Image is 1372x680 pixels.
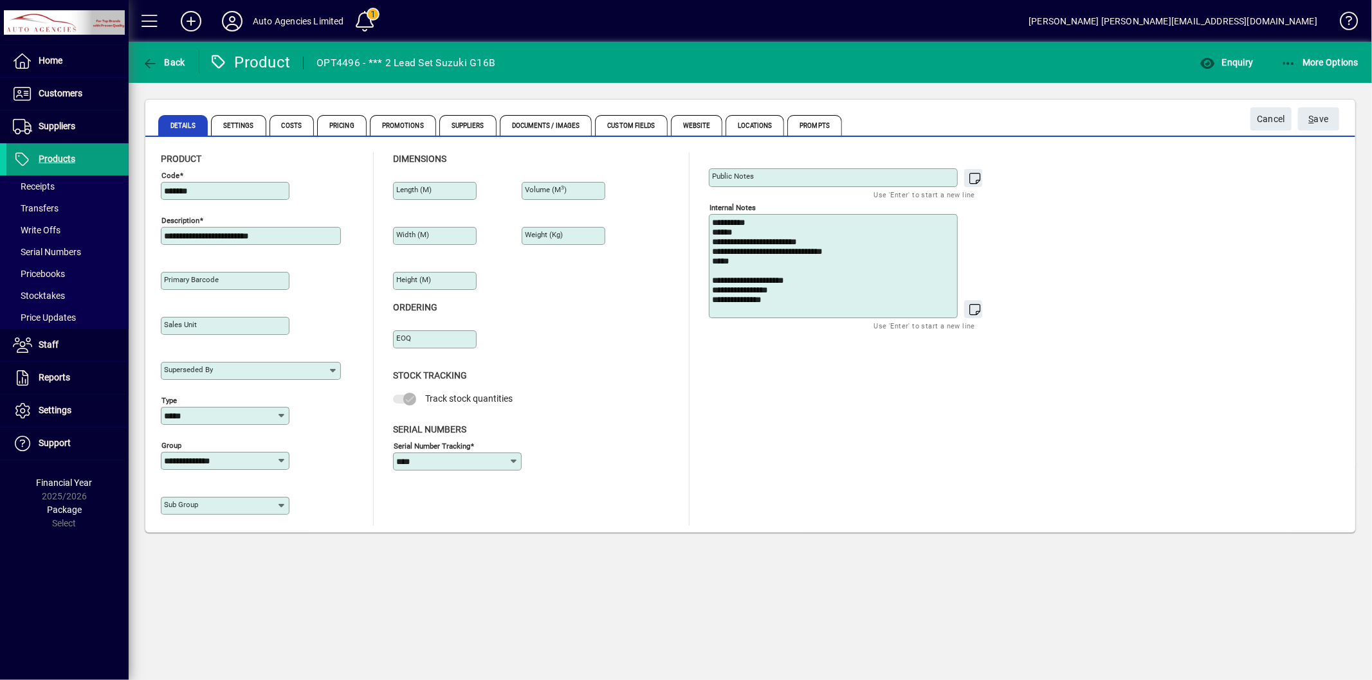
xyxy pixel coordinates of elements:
a: Reports [6,362,129,394]
a: Settings [6,395,129,427]
span: Settings [211,115,266,136]
span: Details [158,115,208,136]
mat-hint: Use 'Enter' to start a new line [874,187,975,202]
span: Locations [726,115,784,136]
mat-label: Sales unit [164,320,197,329]
mat-label: Description [161,216,199,225]
a: Stocktakes [6,285,129,307]
div: [PERSON_NAME] [PERSON_NAME][EMAIL_ADDRESS][DOMAIN_NAME] [1029,11,1317,31]
span: Cancel [1257,109,1285,130]
span: Dimensions [393,154,446,164]
mat-label: Length (m) [396,185,432,194]
span: Prompts [787,115,842,136]
span: Serial Numbers [393,424,466,434]
mat-label: Serial Number tracking [394,441,470,450]
a: Price Updates [6,307,129,328]
a: Pricebooks [6,263,129,285]
span: Home [39,55,62,66]
mat-label: EOQ [396,334,411,343]
a: Receipts [6,175,129,197]
a: Support [6,427,129,460]
span: Receipts [13,181,55,192]
span: Package [47,505,82,515]
span: More Options [1281,57,1359,67]
span: Product [161,154,201,164]
mat-label: Sub group [164,500,198,509]
mat-label: Volume (m ) [525,185,567,194]
button: Back [139,51,188,74]
span: Serial Numbers [13,247,81,257]
mat-hint: Use 'Enter' to start a new line [874,318,975,333]
span: Support [39,438,71,448]
mat-label: Superseded by [164,365,213,374]
span: Staff [39,339,59,350]
app-page-header-button: Back [129,51,199,74]
button: Enquiry [1196,51,1256,74]
span: Track stock quantities [425,393,513,404]
mat-label: Primary barcode [164,275,219,284]
a: Knowledge Base [1330,3,1356,44]
a: Suppliers [6,111,129,143]
span: Enquiry [1200,57,1253,67]
span: Products [39,154,75,164]
div: Product [209,52,291,73]
span: Ordering [393,302,437,312]
span: Pricing [317,115,367,136]
button: More Options [1277,51,1362,74]
span: Write Offs [13,225,60,235]
button: Cancel [1250,107,1292,130]
span: ave [1309,109,1329,130]
mat-label: Code [161,171,179,180]
mat-label: Public Notes [712,172,754,181]
span: Website [671,115,723,136]
span: Suppliers [439,115,497,136]
span: Reports [39,372,70,382]
sup: 3 [561,184,564,191]
button: Profile [212,10,253,33]
mat-label: Internal Notes [709,203,756,212]
a: Write Offs [6,219,129,241]
span: Documents / Images [500,115,592,136]
a: Transfers [6,197,129,219]
span: Pricebooks [13,269,65,279]
mat-label: Weight (Kg) [525,230,563,239]
mat-label: Height (m) [396,275,431,284]
a: Serial Numbers [6,241,129,263]
span: Financial Year [37,478,93,488]
a: Home [6,45,129,77]
mat-label: Type [161,396,177,405]
div: Auto Agencies Limited [253,11,344,31]
a: Customers [6,78,129,110]
span: Promotions [370,115,436,136]
button: Add [170,10,212,33]
span: Costs [270,115,315,136]
div: OPT4496 - *** 2 Lead Set Suzuki G16B [316,53,495,73]
span: Stock Tracking [393,370,467,380]
span: Price Updates [13,312,76,323]
span: Suppliers [39,121,75,131]
span: Settings [39,405,71,415]
span: Stocktakes [13,291,65,301]
a: Staff [6,329,129,361]
span: Custom Fields [595,115,667,136]
mat-label: Group [161,441,181,450]
span: Transfers [13,203,59,213]
mat-label: Width (m) [396,230,429,239]
span: Back [142,57,185,67]
span: S [1309,114,1314,124]
button: Save [1298,107,1339,130]
span: Customers [39,88,82,98]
